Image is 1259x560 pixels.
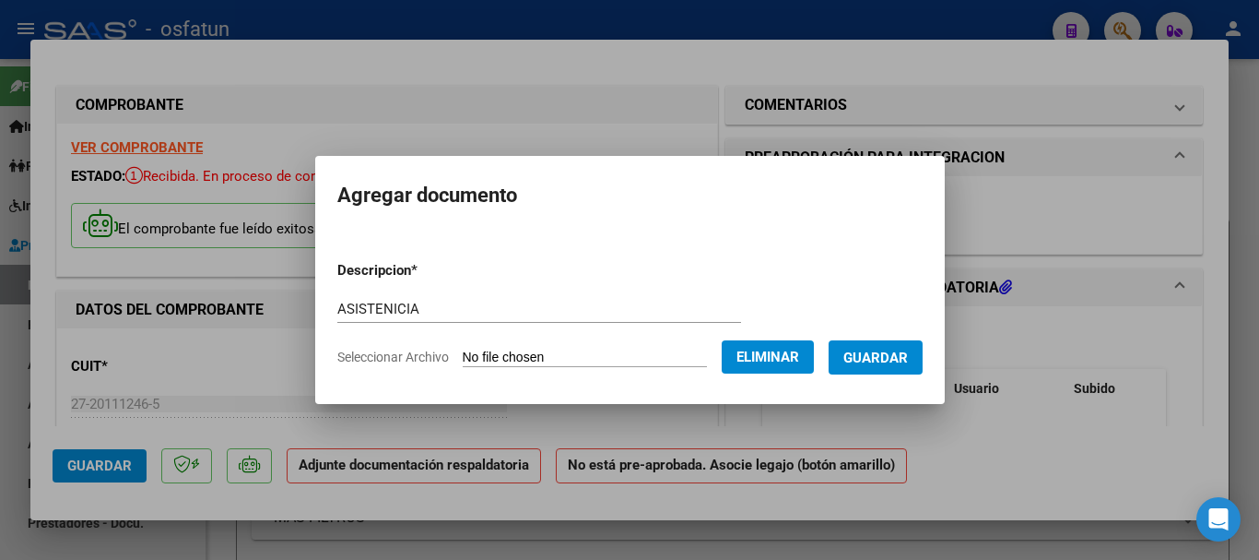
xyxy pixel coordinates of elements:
p: Descripcion [337,260,513,281]
button: Guardar [829,340,923,375]
span: Eliminar [736,349,799,365]
h2: Agregar documento [337,178,923,213]
span: Seleccionar Archivo [337,350,449,364]
button: Eliminar [722,340,814,374]
div: Open Intercom Messenger [1196,497,1241,542]
span: Guardar [843,350,908,366]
